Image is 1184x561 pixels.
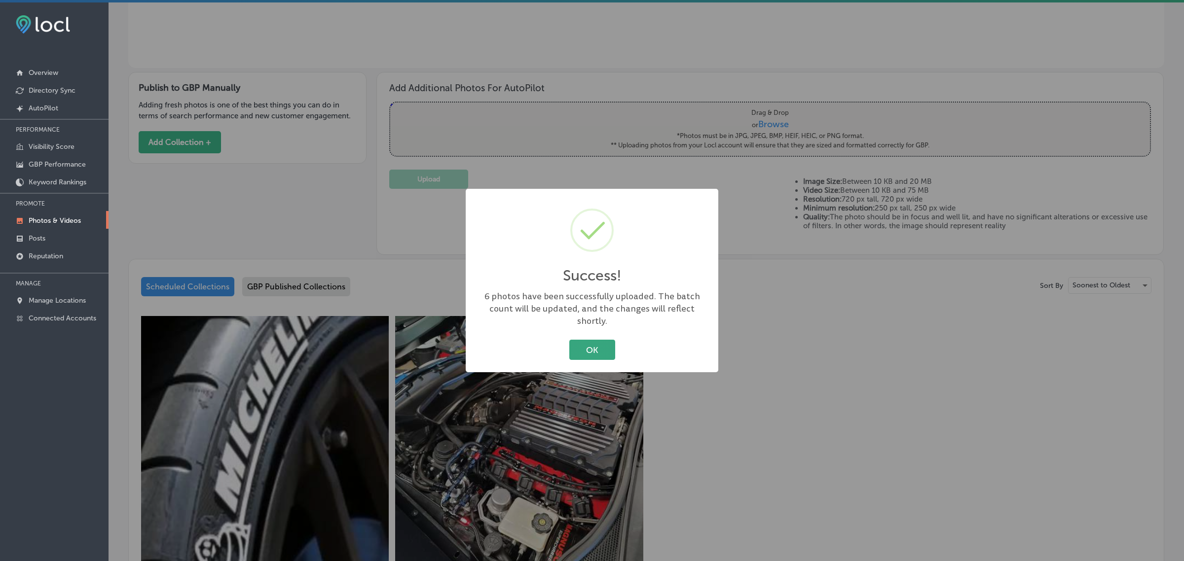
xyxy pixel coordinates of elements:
p: Keyword Rankings [29,178,86,186]
p: Photos & Videos [29,216,81,225]
p: GBP Performance [29,160,86,169]
p: Visibility Score [29,142,74,151]
p: AutoPilot [29,104,58,112]
p: Directory Sync [29,86,75,95]
p: Connected Accounts [29,314,96,322]
div: 6 photos have been successfully uploaded. The batch count will be updated, and the changes will r... [476,290,708,327]
button: OK [569,340,615,360]
p: Posts [29,234,45,243]
h2: Success! [563,267,622,284]
p: Manage Locations [29,296,86,305]
p: Overview [29,69,58,77]
p: Reputation [29,252,63,260]
img: fda3e92497d09a02dc62c9cd864e3231.png [16,15,70,34]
